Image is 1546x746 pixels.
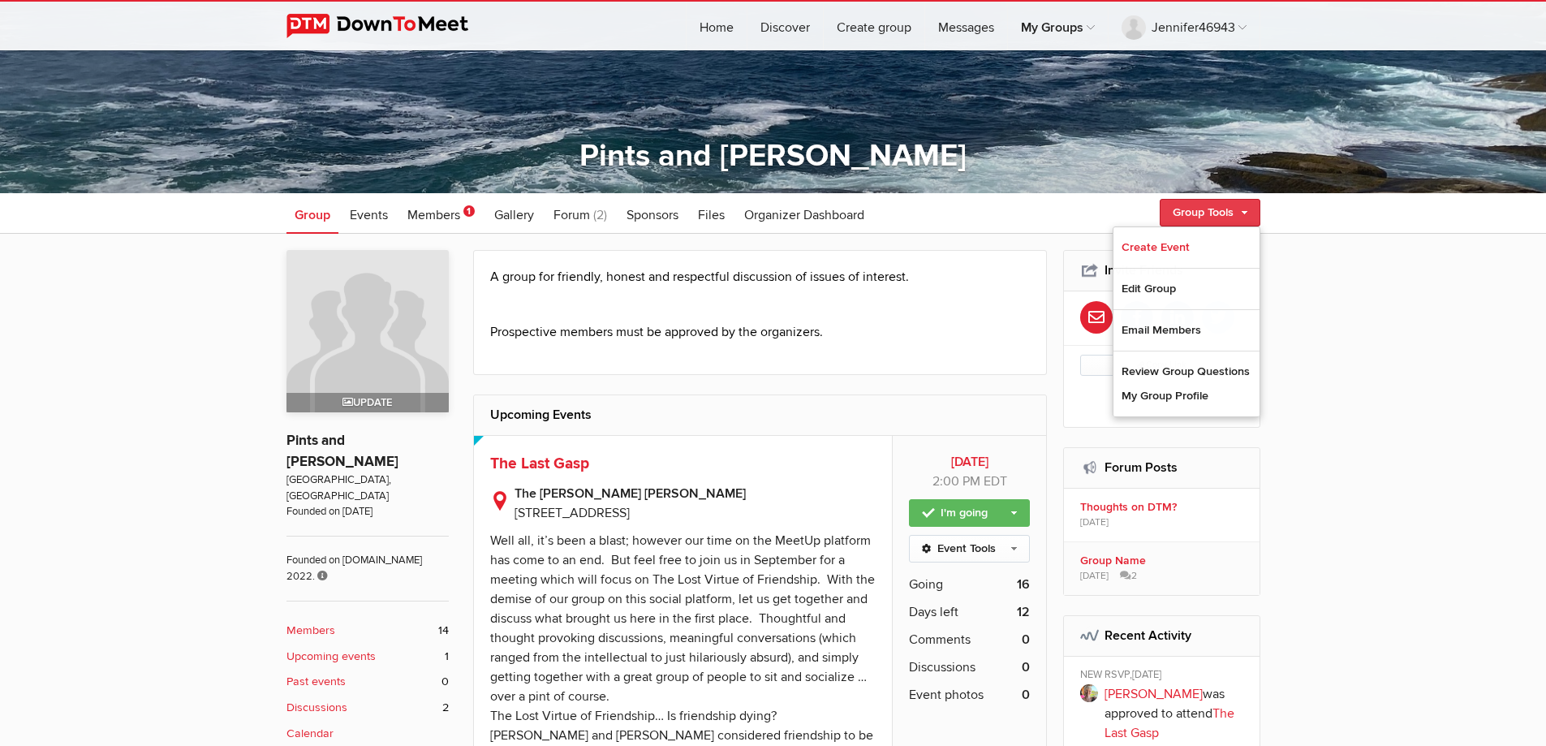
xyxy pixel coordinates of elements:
[490,267,1031,306] p: A group for friendly, honest and respectful discussion of issues of interest.
[486,193,542,234] a: Gallery
[286,193,338,234] a: Group
[932,473,980,489] span: 2:00 PM
[1113,360,1260,384] a: Review Group Questions
[286,673,346,691] b: Past events
[909,602,958,622] span: Days left
[295,207,330,223] span: Group
[925,2,1007,50] a: Messages
[1064,489,1260,541] a: Thoughts on DTM? [DATE]
[553,207,590,223] span: Forum
[1109,2,1260,50] a: Jennifer46943
[1080,668,1248,684] div: NEW RSVP,
[1120,569,1137,584] span: 2
[342,193,396,234] a: Events
[909,630,971,649] span: Comments
[286,14,493,38] img: DownToMeet
[438,622,449,640] span: 14
[286,673,449,691] a: Past events 0
[490,454,589,473] a: The Last Gasp
[1022,685,1030,705] b: 0
[909,499,1030,527] a: I'm going
[286,725,334,743] b: Calendar
[1080,355,1243,376] button: Copy Link
[1113,235,1260,260] a: Create Event
[627,207,678,223] span: Sponsors
[984,473,1007,489] span: America/Toronto
[744,207,864,223] span: Organizer Dashboard
[1080,569,1109,584] span: [DATE]
[1105,459,1178,476] a: Forum Posts
[286,504,449,520] span: Founded on [DATE]
[407,207,460,223] span: Members
[350,207,388,223] span: Events
[1105,684,1248,743] p: was approved to attend
[1080,251,1243,290] h2: Invite Friends
[824,2,924,50] a: Create group
[494,207,534,223] span: Gallery
[1113,318,1260,343] a: Email Members
[690,193,733,234] a: Files
[909,658,975,677] span: Discussions
[1113,277,1260,301] a: Edit Group
[1022,630,1030,649] b: 0
[909,575,943,594] span: Going
[515,505,630,521] span: [STREET_ADDRESS]
[490,322,1031,342] p: Prospective members must be approved by the organizers.
[1160,199,1260,226] a: Group Tools
[286,622,449,640] a: Members 14
[286,472,449,504] span: [GEOGRAPHIC_DATA], [GEOGRAPHIC_DATA]
[736,193,872,234] a: Organizer Dashboard
[687,2,747,50] a: Home
[1113,384,1260,408] a: My Group Profile
[463,205,475,217] span: 1
[286,648,449,666] a: Upcoming events 1
[1008,2,1108,50] a: My Groups
[1080,554,1248,568] b: Group Name
[909,535,1030,563] a: Event Tools
[545,193,615,234] a: Forum (2)
[909,452,1030,472] b: [DATE]
[342,396,392,409] span: Update
[1080,515,1109,530] span: [DATE]
[1022,658,1030,677] b: 0
[445,648,449,666] span: 1
[442,699,449,717] span: 2
[286,250,449,412] a: Update
[286,725,449,743] a: Calendar
[490,395,1031,434] h2: Upcoming Events
[515,484,876,503] b: The [PERSON_NAME] [PERSON_NAME]
[1132,668,1161,681] span: [DATE]
[698,207,725,223] span: Files
[1064,542,1260,595] a: Group Name [DATE] 2
[618,193,687,234] a: Sponsors
[286,699,347,717] b: Discussions
[286,536,449,584] span: Founded on [DOMAIN_NAME] 2022.
[1105,686,1203,702] a: [PERSON_NAME]
[1080,616,1243,655] h2: Recent Activity
[286,622,335,640] b: Members
[593,207,607,223] span: (2)
[399,193,483,234] a: Members 1
[441,673,449,691] span: 0
[1017,575,1030,594] b: 16
[747,2,823,50] a: Discover
[286,648,376,666] b: Upcoming events
[1080,500,1248,515] b: Thoughts on DTM?
[909,685,984,705] span: Event photos
[286,699,449,717] a: Discussions 2
[286,250,449,412] img: Pints and Peterson
[1017,602,1030,622] b: 12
